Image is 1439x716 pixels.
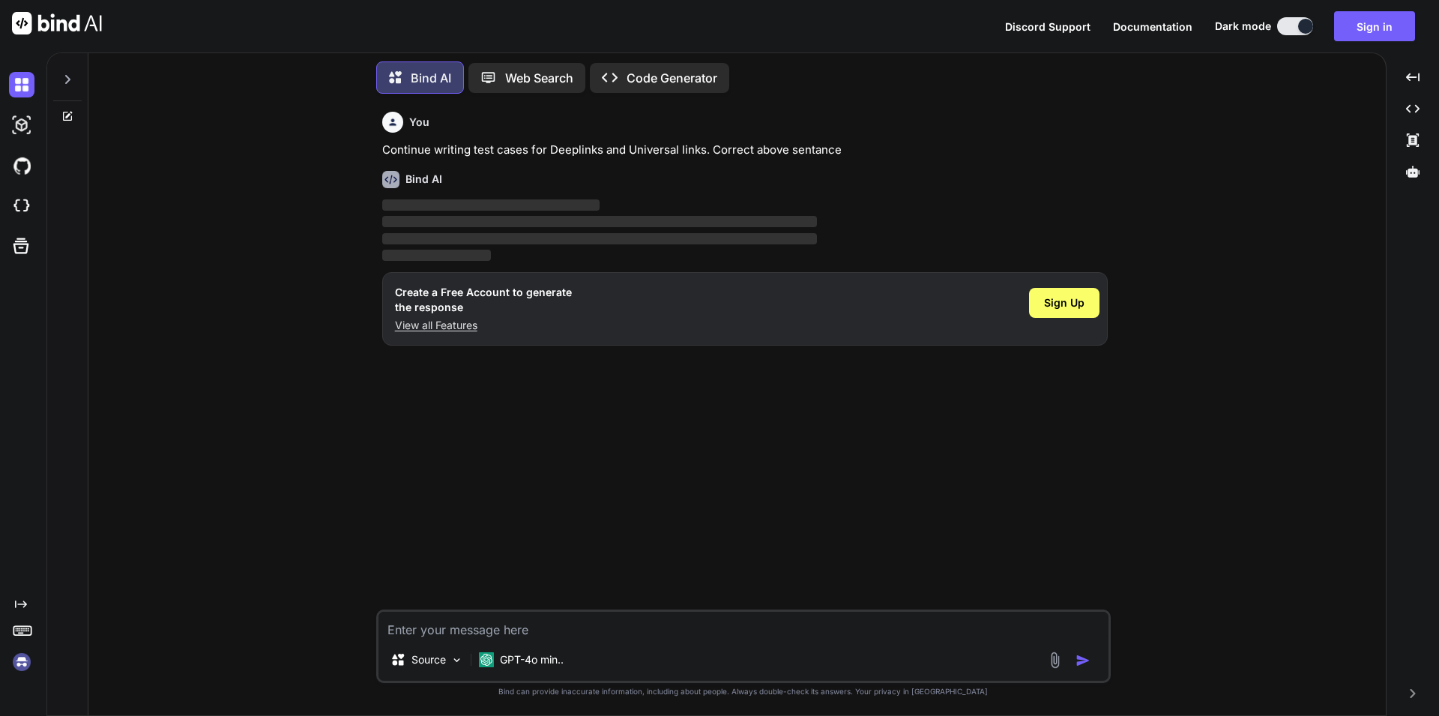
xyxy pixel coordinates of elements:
p: Web Search [505,69,573,87]
span: Documentation [1113,20,1192,33]
p: Continue writing test cases for Deeplinks and Universal links. Correct above sentance [382,142,1108,159]
span: Sign Up [1044,295,1084,310]
img: Pick Models [450,654,463,667]
img: cloudideIcon [9,193,34,219]
p: View all Features [395,318,572,333]
img: icon [1076,653,1090,668]
span: Discord Support [1005,20,1090,33]
p: Bind can provide inaccurate information, including about people. Always double-check its answers.... [376,686,1111,697]
span: Dark mode [1215,19,1271,34]
button: Documentation [1113,19,1192,34]
img: darkChat [9,72,34,97]
img: darkAi-studio [9,112,34,138]
h6: Bind AI [405,172,442,187]
button: Discord Support [1005,19,1090,34]
span: ‌ [382,216,818,227]
button: Sign in [1334,11,1415,41]
h6: You [409,115,429,130]
span: ‌ [382,250,491,261]
img: GPT-4o mini [479,652,494,667]
p: Code Generator [627,69,717,87]
p: GPT-4o min.. [500,652,564,667]
img: signin [9,649,34,675]
img: Bind AI [12,12,102,34]
span: ‌ [382,233,818,244]
span: ‌ [382,199,600,211]
p: Source [411,652,446,667]
img: githubDark [9,153,34,178]
h1: Create a Free Account to generate the response [395,285,572,315]
img: attachment [1046,652,1064,669]
p: Bind AI [411,69,451,87]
